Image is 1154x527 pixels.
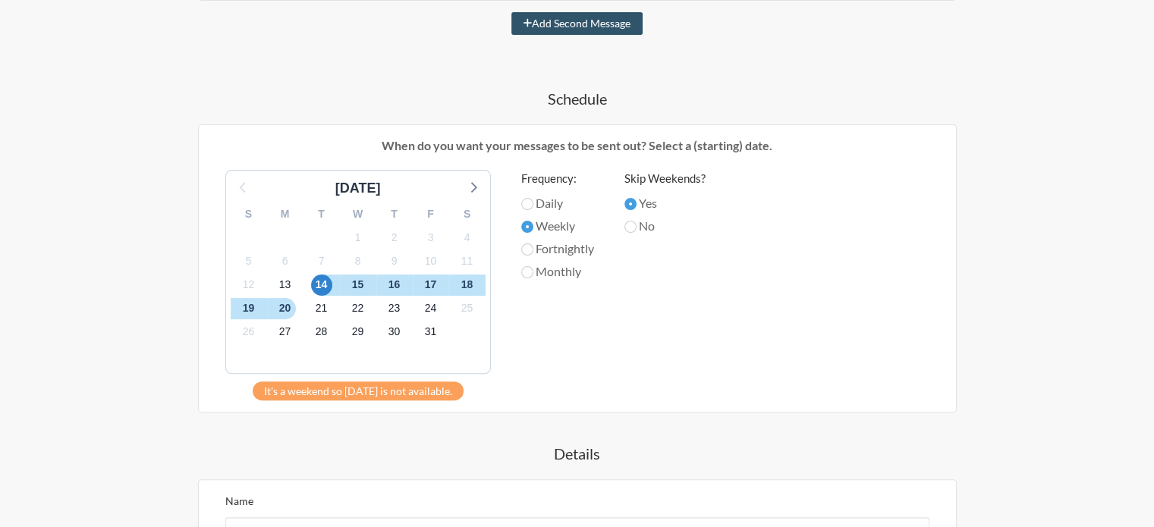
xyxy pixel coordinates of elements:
[303,202,340,226] div: T
[521,217,594,235] label: Weekly
[231,202,267,226] div: S
[624,198,637,210] input: Yes
[457,274,478,296] span: Tuesday, November 18, 2025
[420,227,442,248] span: Monday, November 3, 2025
[624,221,637,233] input: No
[253,381,464,400] div: It's a weekend so [DATE] is not available.
[311,298,332,319] span: Friday, November 21, 2025
[329,178,387,199] div: [DATE]
[347,274,369,296] span: Saturday, November 15, 2025
[311,322,332,343] span: Friday, November 28, 2025
[238,298,259,319] span: Wednesday, November 19, 2025
[449,202,486,226] div: S
[521,262,594,281] label: Monthly
[384,227,405,248] span: Sunday, November 2, 2025
[511,12,643,35] button: Add Second Message
[521,194,594,212] label: Daily
[340,202,376,226] div: W
[137,88,1017,109] h4: Schedule
[275,322,296,343] span: Thursday, November 27, 2025
[238,322,259,343] span: Wednesday, November 26, 2025
[521,240,594,258] label: Fortnightly
[384,298,405,319] span: Sunday, November 23, 2025
[275,250,296,271] span: Thursday, November 6, 2025
[376,202,413,226] div: T
[384,250,405,271] span: Sunday, November 9, 2025
[413,202,449,226] div: F
[521,243,533,256] input: Fortnightly
[275,298,296,319] span: Thursday, November 20, 2025
[238,274,259,296] span: Wednesday, November 12, 2025
[521,221,533,233] input: Weekly
[624,170,706,187] label: Skip Weekends?
[457,227,478,248] span: Tuesday, November 4, 2025
[457,250,478,271] span: Tuesday, November 11, 2025
[420,298,442,319] span: Monday, November 24, 2025
[420,322,442,343] span: Monday, December 1, 2025
[210,136,945,155] p: When do you want your messages to be sent out? Select a (starting) date.
[267,202,303,226] div: M
[347,322,369,343] span: Saturday, November 29, 2025
[275,274,296,296] span: Thursday, November 13, 2025
[420,250,442,271] span: Monday, November 10, 2025
[238,250,259,271] span: Wednesday, November 5, 2025
[384,322,405,343] span: Sunday, November 30, 2025
[347,227,369,248] span: Saturday, November 1, 2025
[311,274,332,296] span: Friday, November 14, 2025
[225,494,253,507] label: Name
[311,250,332,271] span: Friday, November 7, 2025
[347,250,369,271] span: Saturday, November 8, 2025
[624,217,706,235] label: No
[420,274,442,296] span: Monday, November 17, 2025
[521,170,594,187] label: Frequency:
[521,198,533,210] input: Daily
[384,274,405,296] span: Sunday, November 16, 2025
[624,194,706,212] label: Yes
[521,266,533,278] input: Monthly
[457,298,478,319] span: Tuesday, November 25, 2025
[137,443,1017,464] h4: Details
[347,298,369,319] span: Saturday, November 22, 2025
